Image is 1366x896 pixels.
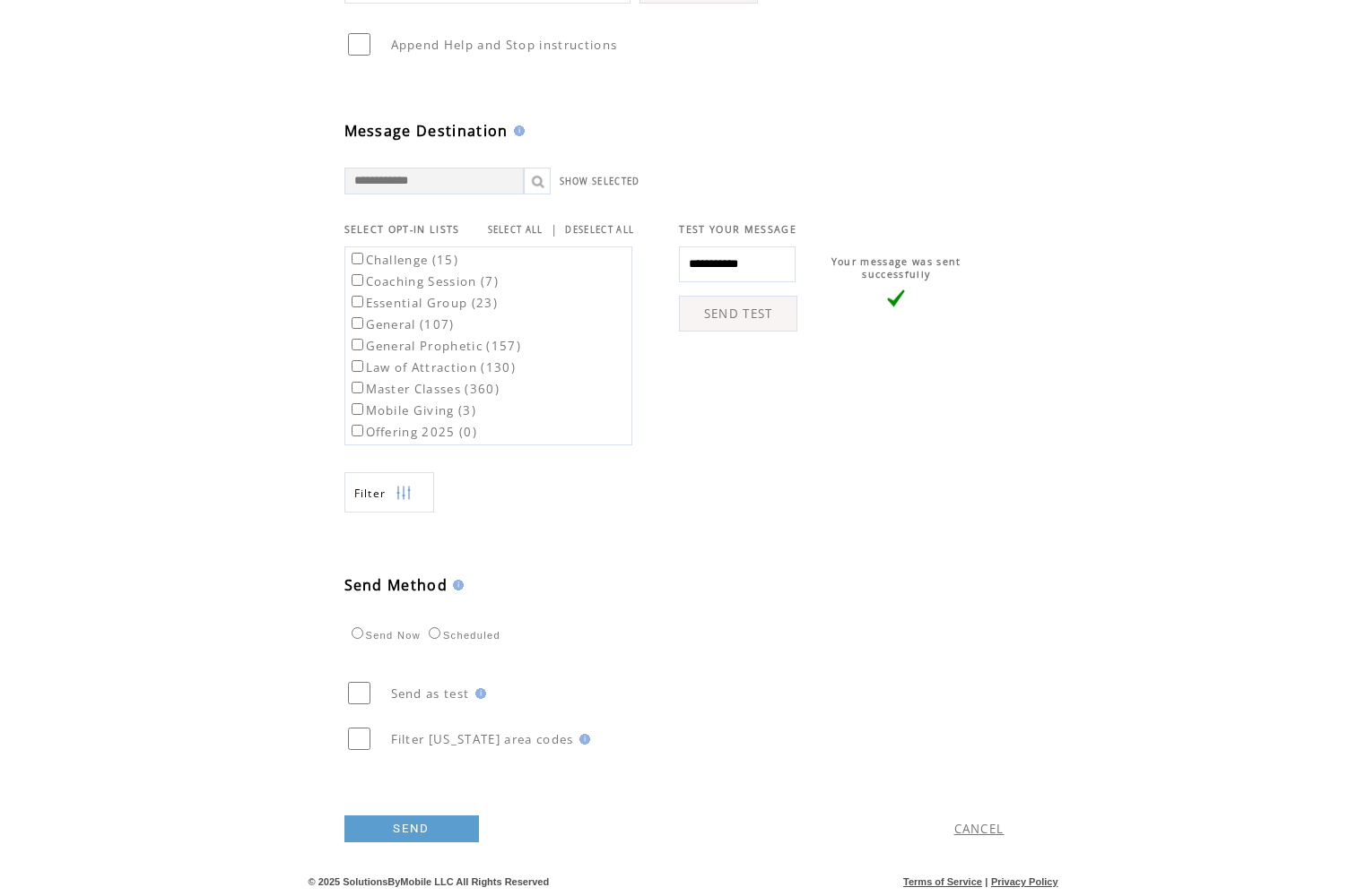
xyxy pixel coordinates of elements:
span: Filter [US_STATE] area codes [391,731,574,747]
input: General (107) [352,317,363,329]
input: Send Now [352,627,363,639]
input: Master Classes (360) [352,382,363,393]
img: vLarge.png [887,289,905,307]
label: Challenge (15) [348,252,459,268]
input: Law of Attraction (130) [352,360,363,372]
label: Offering 2025 (0) [348,424,478,440]
span: Send Method [344,575,448,595]
a: Privacy Policy [991,876,1058,887]
img: help.gif [509,125,525,136]
input: General Prophetic (157) [352,339,363,350]
input: Offering 2025 (0) [352,425,363,436]
span: Message Destination [344,121,509,141]
input: Coaching Session (7) [352,274,363,286]
label: Scheduled [424,630,500,641]
a: SEND TEST [679,296,797,332]
img: filters.png [396,473,412,513]
label: Master Classes (360) [348,381,500,397]
label: Send Now [347,630,421,641]
span: | [985,876,988,887]
span: TEST YOUR MESSAGE [679,223,796,236]
input: Challenge (15) [352,253,363,264]
a: SELECT ALL [488,224,544,236]
input: Essential Group (23) [352,296,363,307]
a: CANCEL [954,821,1005,837]
a: Terms of Service [903,876,982,887]
label: Essential Group (23) [348,295,499,311]
span: Send as test [391,685,470,702]
a: SHOW SELECTED [560,176,640,187]
img: help.gif [448,580,464,590]
label: Coaching Session (7) [348,273,500,289]
span: Append Help and Stop instructions [391,37,618,53]
span: SELECT OPT-IN LISTS [344,223,460,236]
span: | [551,221,558,237]
img: help.gif [470,688,486,699]
img: help.gif [574,734,590,745]
a: DESELECT ALL [565,224,634,236]
label: Mobile Giving (3) [348,402,477,418]
span: © 2025 SolutionsByMobile LLC All Rights Reserved [309,876,550,887]
input: Scheduled [429,627,440,639]
a: SEND [344,815,479,842]
input: Mobile Giving (3) [352,403,363,415]
span: Show filters [354,486,387,501]
label: Law of Attraction (130) [348,359,517,375]
label: General Prophetic (157) [348,338,522,354]
span: Your message was sent successfully [831,255,961,280]
label: General (107) [348,316,455,332]
a: Filter [344,472,434,513]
